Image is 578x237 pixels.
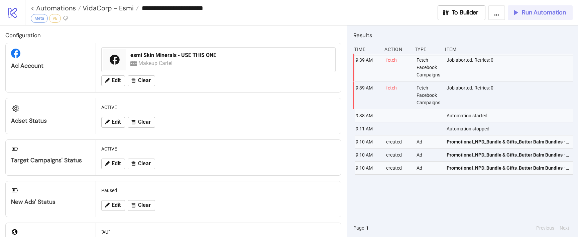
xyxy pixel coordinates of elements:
div: created [385,162,411,174]
div: 9:10 AM [355,162,381,174]
button: Clear [128,159,155,169]
button: ... [488,5,505,20]
button: Previous [534,224,556,232]
div: Ad [416,135,442,148]
span: Promotional_NPD_Bundle & Gifts_Butter Balm Bundles - Daily Double Cleanse Duo_Polished_Image_2025... [447,138,570,145]
button: Run Automation [508,5,573,20]
div: Fetch Facebook Campaigns [416,81,442,109]
div: 9:10 AM [355,149,381,161]
button: Next [558,224,571,232]
a: Promotional_NPD_Bundle & Gifts_Butter Balm Bundles - Daily Double Cleanse Duo_Polished_Image_2025... [447,149,570,161]
span: To Builder [452,9,479,16]
button: To Builder [438,5,486,20]
a: Promotional_NPD_Bundle & Gifts_Butter Balm Bundles - Daily Double Cleanse Duo_Polished_Image_2025... [447,135,570,148]
span: Edit [112,77,121,83]
span: Clear [138,77,151,83]
div: ACTIVE [99,142,338,155]
span: Edit [112,202,121,208]
div: 9:38 AM [355,109,381,122]
button: Clear [128,200,155,211]
div: fetch [385,54,411,81]
div: Automation started [446,109,574,122]
div: created [385,135,411,148]
div: Action [384,43,410,56]
div: Fetch Facebook Campaigns [416,54,442,81]
div: ACTIVE [99,101,338,114]
div: esmi Skin Minerals - USE THIS ONE [130,52,331,59]
span: Clear [138,202,151,208]
span: Edit [112,161,121,167]
div: Meta [31,14,48,23]
div: New Ads' Status [11,198,90,206]
h2: Configuration [5,31,341,40]
button: Clear [128,75,155,86]
button: 1 [364,224,371,232]
span: Promotional_NPD_Bundle & Gifts_Butter Balm Bundles - Daily Double Cleanse Duo_Polished_Image_2025... [447,164,570,172]
div: Adset Status [11,117,90,125]
a: VidaCorp - Esmi [81,5,139,11]
span: Edit [112,119,121,125]
div: Job aborted. Retries: 0 [446,81,574,109]
div: 9:11 AM [355,122,381,135]
div: 9:39 AM [355,81,381,109]
h2: Results [353,31,573,40]
div: 9:39 AM [355,54,381,81]
div: Ad [416,149,442,161]
div: fetch [385,81,411,109]
div: Makeup Cartel [138,59,174,67]
a: < Automations [31,5,81,11]
span: Page [353,224,364,232]
button: Edit [101,200,125,211]
div: Paused [99,184,338,197]
span: Clear [138,119,151,125]
span: Promotional_NPD_Bundle & Gifts_Butter Balm Bundles - Daily Double Cleanse Duo_Polished_Image_2025... [447,151,570,159]
span: Run Automation [522,9,566,16]
div: Job aborted. Retries: 0 [446,54,574,81]
button: Clear [128,117,155,128]
div: Automation stopped [446,122,574,135]
span: Clear [138,161,151,167]
button: Edit [101,117,125,128]
div: Ad [416,162,442,174]
a: Promotional_NPD_Bundle & Gifts_Butter Balm Bundles - Daily Double Cleanse Duo_Polished_Image_2025... [447,162,570,174]
div: 9:10 AM [355,135,381,148]
div: Target Campaigns' Status [11,157,90,164]
div: Ad Account [11,62,90,70]
div: Type [414,43,440,56]
button: Edit [101,159,125,169]
div: created [385,149,411,161]
button: Edit [101,75,125,86]
div: v6 [49,14,61,23]
div: Item [444,43,573,56]
span: VidaCorp - Esmi [81,4,134,12]
div: Time [353,43,379,56]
